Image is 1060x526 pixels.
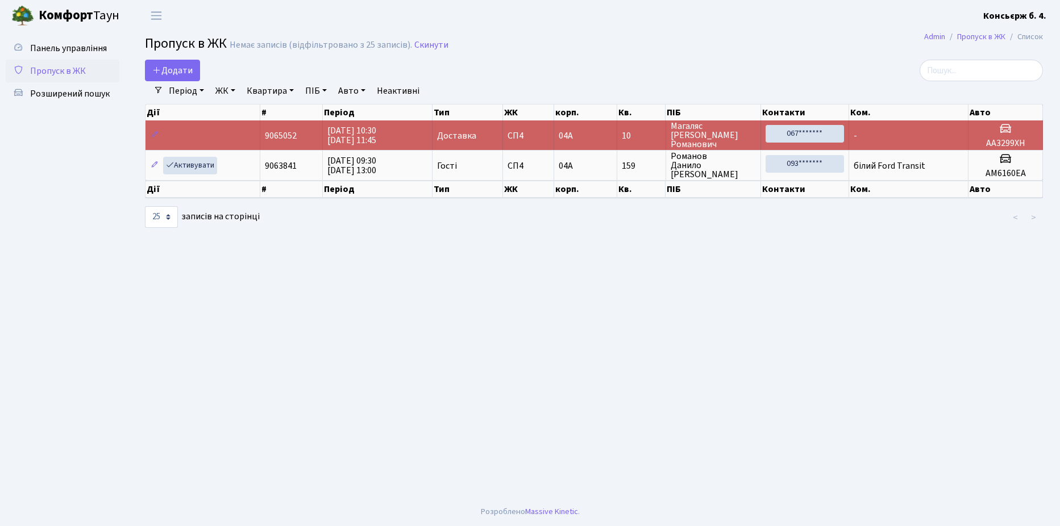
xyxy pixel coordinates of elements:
[30,42,107,55] span: Панель управління
[39,6,93,24] b: Комфорт
[6,82,119,105] a: Розширений пошук
[146,181,260,198] th: Дії
[666,105,760,120] th: ПІБ
[920,60,1043,81] input: Пошук...
[968,181,1043,198] th: Авто
[327,155,376,177] span: [DATE] 09:30 [DATE] 13:00
[761,105,849,120] th: Контакти
[30,65,86,77] span: Пропуск в ЖК
[854,160,925,172] span: білий Ford Transit
[11,5,34,27] img: logo.png
[265,160,297,172] span: 9063841
[334,81,370,101] a: Авто
[508,131,549,140] span: СП4
[503,181,554,198] th: ЖК
[145,206,178,228] select: записів на сторінці
[242,81,298,101] a: Квартира
[671,152,756,179] span: Романов Данило [PERSON_NAME]
[433,181,503,198] th: Тип
[983,10,1046,22] b: Консьєрж б. 4.
[433,105,503,120] th: Тип
[146,105,260,120] th: Дії
[301,81,331,101] a: ПІБ
[924,31,945,43] a: Admin
[525,506,578,517] a: Massive Kinetic
[666,181,760,198] th: ПІБ
[142,6,171,25] button: Переключити навігацію
[617,181,666,198] th: Кв.
[849,105,968,120] th: Ком.
[559,130,573,142] span: 04А
[622,131,660,140] span: 10
[559,160,573,172] span: 04А
[973,168,1038,179] h5: АМ6160ЕА
[260,181,323,198] th: #
[145,206,260,228] label: записів на сторінці
[907,25,1060,49] nav: breadcrumb
[671,122,756,149] span: Магаляс [PERSON_NAME] Романович
[323,105,433,120] th: Період
[30,87,110,100] span: Розширений пошук
[6,37,119,60] a: Панель управління
[622,161,660,170] span: 159
[849,181,968,198] th: Ком.
[617,105,666,120] th: Кв.
[554,181,617,198] th: корп.
[854,130,857,142] span: -
[230,40,412,51] div: Немає записів (відфільтровано з 25 записів).
[164,81,209,101] a: Період
[39,6,119,26] span: Таун
[327,124,376,147] span: [DATE] 10:30 [DATE] 11:45
[1005,31,1043,43] li: Список
[508,161,549,170] span: СП4
[554,105,617,120] th: корп.
[152,64,193,77] span: Додати
[761,181,849,198] th: Контакти
[6,60,119,82] a: Пропуск в ЖК
[211,81,240,101] a: ЖК
[260,105,323,120] th: #
[957,31,1005,43] a: Пропуск в ЖК
[503,105,554,120] th: ЖК
[145,34,227,53] span: Пропуск в ЖК
[163,157,217,174] a: Активувати
[323,181,433,198] th: Період
[437,161,457,170] span: Гості
[437,131,476,140] span: Доставка
[968,105,1043,120] th: Авто
[973,138,1038,149] h5: AA3299XH
[481,506,580,518] div: Розроблено .
[372,81,424,101] a: Неактивні
[145,60,200,81] a: Додати
[265,130,297,142] span: 9065052
[983,9,1046,23] a: Консьєрж б. 4.
[414,40,448,51] a: Скинути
